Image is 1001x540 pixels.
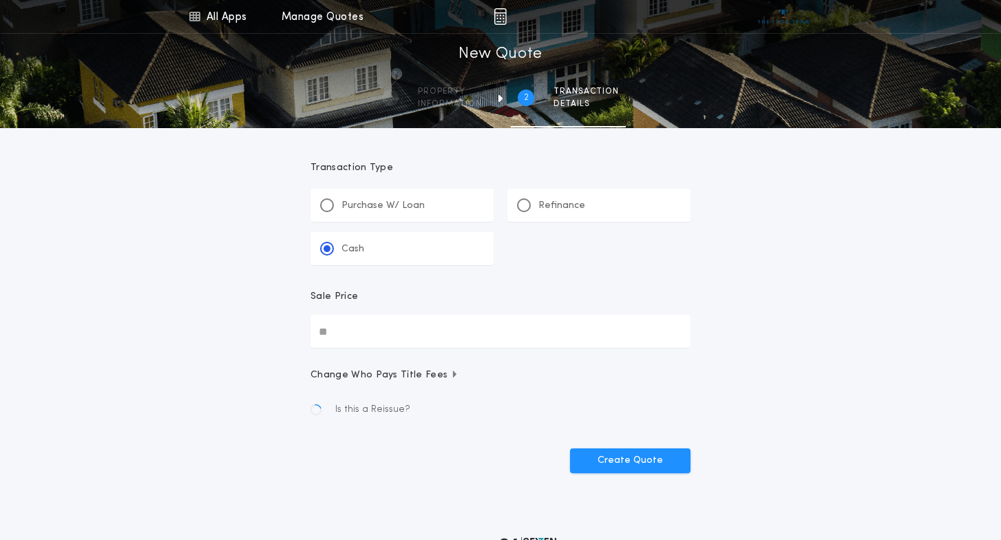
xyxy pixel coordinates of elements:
[341,242,364,256] p: Cash
[554,98,619,110] span: details
[554,86,619,97] span: Transaction
[335,403,410,417] span: Is this a Reissue?
[459,43,542,65] h1: New Quote
[310,161,691,175] p: Transaction Type
[341,199,425,213] p: Purchase W/ Loan
[310,368,691,382] button: Change Who Pays Title Fees
[310,290,358,304] p: Sale Price
[310,368,459,382] span: Change Who Pays Title Fees
[524,92,529,103] h2: 2
[418,86,482,97] span: Property
[418,98,482,110] span: information
[758,10,810,23] img: vs-icon
[538,199,585,213] p: Refinance
[494,8,507,25] img: img
[310,315,691,348] input: Sale Price
[570,448,691,473] button: Create Quote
